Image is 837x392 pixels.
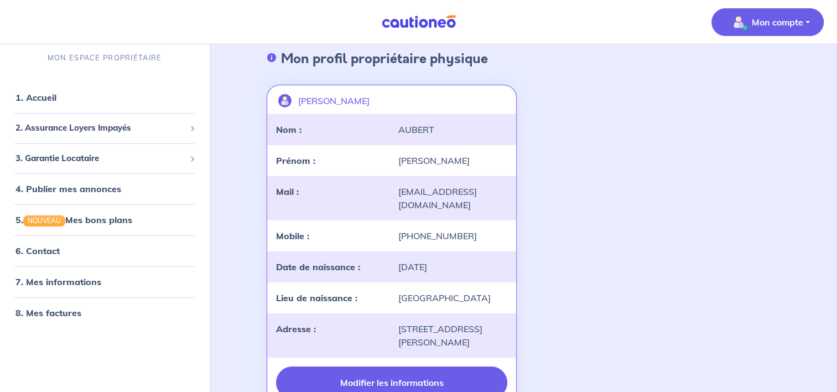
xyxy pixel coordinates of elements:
[276,261,360,272] strong: Date de naissance :
[278,94,292,107] img: illu_account.svg
[4,302,205,324] div: 8. Mes factures
[711,8,824,36] button: illu_account_valid_menu.svgMon compte
[15,92,56,103] a: 1. Accueil
[392,154,514,167] div: [PERSON_NAME]
[15,276,101,287] a: 7. Mes informations
[392,291,514,305] div: [GEOGRAPHIC_DATA]
[4,86,205,109] div: 1. Accueil
[4,178,205,200] div: 4. Publier mes annonces
[15,307,81,318] a: 8. Mes factures
[15,183,121,194] a: 4. Publier mes annonces
[298,94,370,107] p: [PERSON_NAME]
[276,323,316,334] strong: Adresse :
[392,123,514,136] div: AUBERT
[48,53,162,63] p: MON ESPACE PROPRIÉTAIRE
[276,230,309,241] strong: Mobile :
[4,117,205,139] div: 2. Assurance Loyers Impayés
[392,260,514,274] div: [DATE]
[276,292,357,303] strong: Lieu de naissance :
[752,16,803,29] p: Mon compte
[15,152,185,164] span: 3. Garantie Locataire
[377,15,460,29] img: Cautioneo
[4,271,205,293] div: 7. Mes informations
[276,155,315,166] strong: Prénom :
[15,245,60,256] a: 6. Contact
[392,185,514,212] div: [EMAIL_ADDRESS][DOMAIN_NAME]
[281,51,488,67] h4: Mon profil propriétaire physique
[4,240,205,262] div: 6. Contact
[15,122,185,135] span: 2. Assurance Loyers Impayés
[392,322,514,349] div: [STREET_ADDRESS][PERSON_NAME]
[4,209,205,231] div: 5.NOUVEAUMes bons plans
[4,147,205,169] div: 3. Garantie Locataire
[15,214,132,225] a: 5.NOUVEAUMes bons plans
[276,186,299,197] strong: Mail :
[276,124,301,135] strong: Nom :
[730,13,747,31] img: illu_account_valid_menu.svg
[392,229,514,243] div: [PHONE_NUMBER]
